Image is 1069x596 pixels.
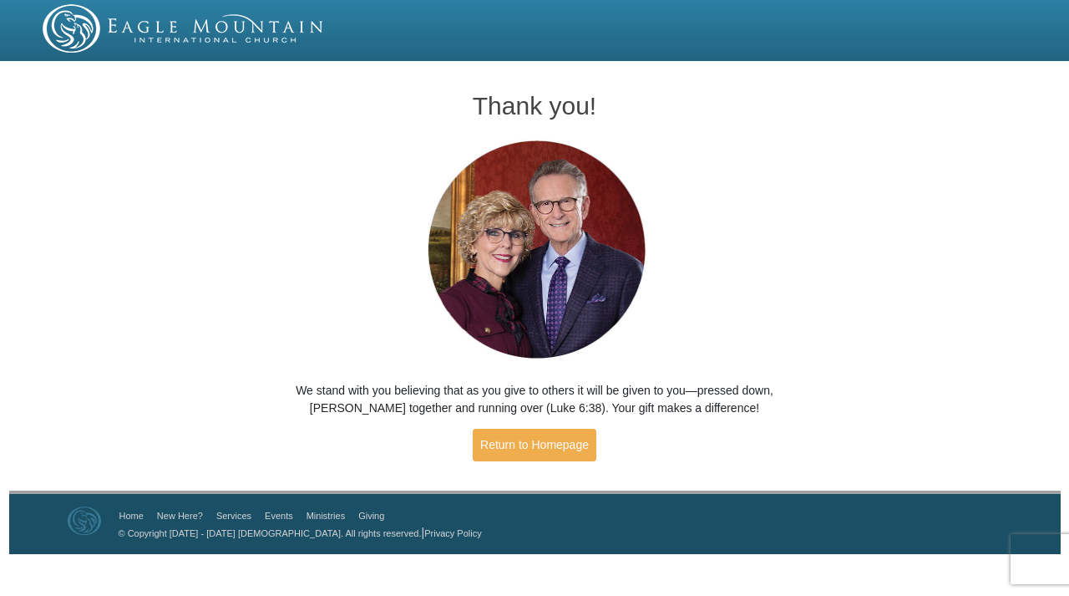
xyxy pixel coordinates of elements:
[412,135,658,365] img: Pastors George and Terri Pearsons
[43,4,325,53] img: EMIC
[68,507,101,535] img: Eagle Mountain International Church
[119,528,422,538] a: © Copyright [DATE] - [DATE] [DEMOGRAPHIC_DATA]. All rights reserved.
[358,511,384,521] a: Giving
[119,511,144,521] a: Home
[424,528,481,538] a: Privacy Policy
[307,511,345,521] a: Ministries
[157,511,203,521] a: New Here?
[276,382,793,417] p: We stand with you believing that as you give to others it will be given to you—pressed down, [PER...
[276,92,793,120] h1: Thank you!
[216,511,251,521] a: Services
[265,511,293,521] a: Events
[473,429,596,461] a: Return to Homepage
[113,524,482,542] p: |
